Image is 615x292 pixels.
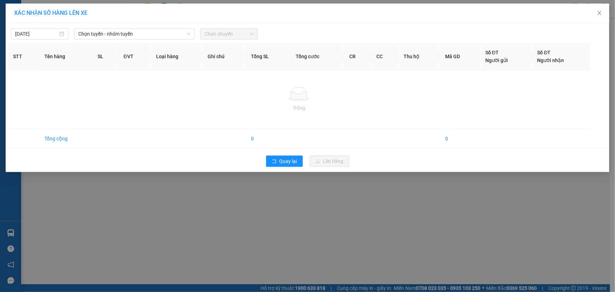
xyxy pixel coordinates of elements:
[245,129,290,148] td: 0
[204,29,253,39] span: Chọn chuyến
[371,43,398,70] th: CC
[7,43,39,70] th: STT
[15,30,58,38] input: 14/09/2025
[202,43,245,70] th: Ghi chú
[597,10,602,16] span: close
[485,57,508,63] span: Người gửi
[290,43,344,70] th: Tổng cước
[13,104,585,112] div: Trống
[439,43,480,70] th: Mã GD
[279,157,297,165] span: Quay lại
[590,4,609,23] button: Close
[485,50,499,55] span: Số ĐT
[186,32,191,36] span: down
[272,159,277,164] span: rollback
[537,57,564,63] span: Người nhận
[398,43,439,70] th: Thu hộ
[344,43,371,70] th: CR
[92,43,118,70] th: SL
[39,43,92,70] th: Tên hàng
[245,43,290,70] th: Tổng SL
[310,156,349,167] button: uploadLên hàng
[39,129,92,148] td: Tổng cộng
[537,50,551,55] span: Số ĐT
[439,129,480,148] td: 0
[266,156,303,167] button: rollbackQuay lại
[14,10,87,16] span: XÁC NHẬN SỐ HÀNG LÊN XE
[118,43,150,70] th: ĐVT
[78,29,190,39] span: Chọn tuyến - nhóm tuyến
[150,43,202,70] th: Loại hàng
